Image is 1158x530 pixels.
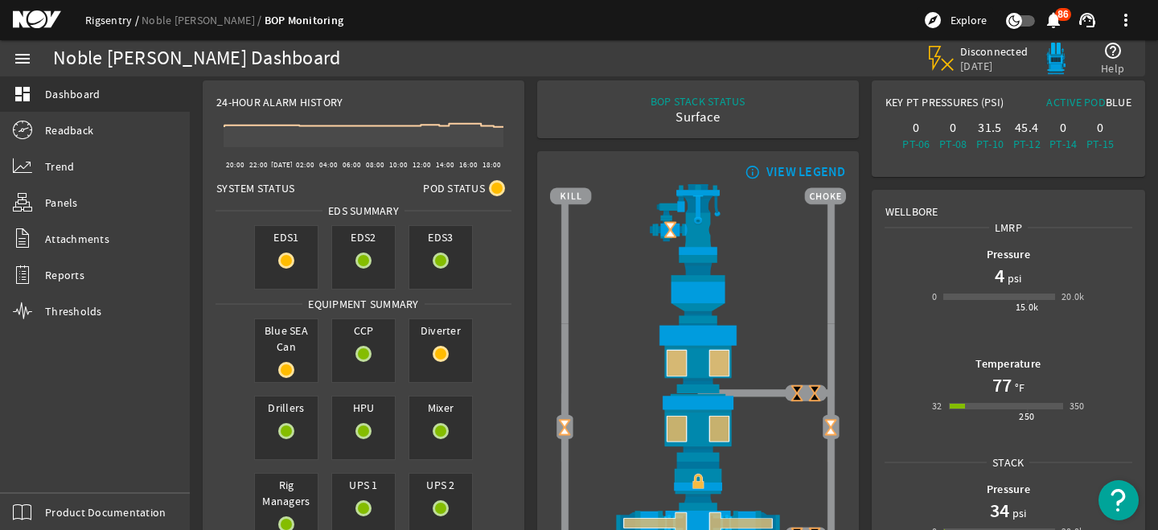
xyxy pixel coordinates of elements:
span: Blue SEA Can [255,319,318,358]
div: Wellbore [873,191,1144,220]
text: [DATE] [271,160,294,170]
div: PT-12 [1012,136,1042,152]
text: 16:00 [459,160,478,170]
a: Noble [PERSON_NAME] [142,13,265,27]
mat-icon: explore [923,10,942,30]
div: PT-06 [901,136,932,152]
text: 02:00 [296,160,314,170]
mat-icon: support_agent [1078,10,1097,30]
span: Stack [987,454,1029,470]
img: ValveCloseBlock.png [806,384,823,402]
span: Disconnected [960,44,1029,59]
div: PT-14 [1049,136,1079,152]
span: Panels [45,195,78,211]
img: Bluepod.svg [1040,43,1072,75]
div: BOP STACK STATUS [651,93,745,109]
img: FlexJoint.png [550,255,846,324]
div: 15.0k [1016,299,1039,315]
div: 0 [1085,120,1115,136]
span: Trend [45,158,74,175]
img: Valve2OpenBlock.png [556,418,573,436]
span: Blue [1106,95,1131,109]
span: Active Pod [1046,95,1106,109]
b: Pressure [987,482,1030,497]
button: 86 [1045,12,1061,29]
div: PT-15 [1085,136,1115,152]
span: 24-Hour Alarm History [216,94,343,110]
div: 0 [938,120,968,136]
text: 18:00 [482,160,501,170]
text: 20:00 [226,160,244,170]
div: Key PT Pressures (PSI) [885,94,1008,117]
span: System Status [216,180,294,196]
img: RiserConnectorLockBlock.png [550,462,846,511]
span: Diverter [409,319,472,342]
span: Dashboard [45,86,100,102]
span: EDS1 [255,226,318,249]
span: HPU [332,396,395,419]
span: Attachments [45,231,109,247]
h1: 77 [992,372,1012,398]
text: 06:00 [343,160,361,170]
span: EDS2 [332,226,395,249]
button: Open Resource Center [1098,480,1139,520]
div: 350 [1070,398,1085,414]
img: LowerAnnularOpenBlock.png [550,393,846,462]
div: VIEW LEGEND [766,164,846,180]
text: 22:00 [249,160,268,170]
mat-icon: info_outline [741,166,761,179]
span: UPS 2 [409,474,472,496]
a: Rigsentry [85,13,142,27]
span: EDS SUMMARY [322,203,404,219]
text: 14:00 [436,160,454,170]
div: 0 [932,289,937,305]
span: Help [1101,60,1124,76]
span: Rig Managers [255,474,318,512]
span: LMRP [989,220,1028,236]
div: 250 [1019,409,1034,425]
span: Thresholds [45,303,102,319]
img: ValveCloseBlock.png [788,384,806,402]
span: Product Documentation [45,504,166,520]
text: 12:00 [413,160,431,170]
span: UPS 1 [332,474,395,496]
b: Pressure [987,247,1030,262]
span: °F [1012,380,1025,396]
img: Valve2OpenBlock.png [822,418,840,436]
span: Drillers [255,396,318,419]
span: Explore [951,12,987,28]
mat-icon: dashboard [13,84,32,104]
h1: 34 [990,498,1009,524]
span: [DATE] [960,59,1029,73]
span: psi [1004,270,1022,286]
button: Explore [917,7,993,33]
div: Noble [PERSON_NAME] Dashboard [53,51,340,67]
div: 0 [901,120,932,136]
text: 08:00 [366,160,384,170]
span: Reports [45,267,84,283]
div: 20.0k [1061,289,1085,305]
div: 0 [1049,120,1079,136]
mat-icon: notifications [1044,10,1063,30]
div: 45.4 [1012,120,1042,136]
div: PT-10 [975,136,1005,152]
mat-icon: help_outline [1103,41,1123,60]
span: Pod Status [423,180,485,196]
img: Valve2OpenBlock.png [661,221,679,239]
text: 04:00 [319,160,338,170]
mat-icon: menu [13,49,32,68]
div: Surface [651,109,745,125]
img: RiserAdapter.png [550,184,846,255]
span: Mixer [409,396,472,419]
button: more_vert [1107,1,1145,39]
div: PT-08 [938,136,968,152]
img: UpperAnnularOpenBlock.png [550,323,846,392]
div: 32 [932,398,942,414]
text: 10:00 [389,160,408,170]
span: CCP [332,319,395,342]
span: Readback [45,122,93,138]
b: Temperature [975,356,1041,372]
h1: 4 [995,263,1004,289]
span: psi [1009,505,1027,521]
span: Equipment Summary [302,296,424,312]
